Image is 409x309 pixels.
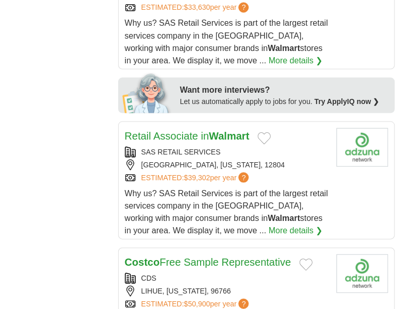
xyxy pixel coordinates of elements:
span: $50,900 [184,299,210,307]
span: Why us? SAS Retail Services is part of the largest retail services company in the [GEOGRAPHIC_DAT... [125,188,328,234]
strong: Walmart [209,130,249,141]
div: Let us automatically apply to jobs for you. [180,96,388,107]
button: Add to favorite jobs [299,258,313,270]
a: ESTIMATED:$39,302per year? [141,172,251,183]
strong: Walmart [268,43,300,52]
strong: Costco [125,256,160,267]
a: Retail Associate inWalmart [125,130,250,141]
a: ESTIMATED:$33,630per year? [141,2,251,13]
img: Company logo [336,128,388,166]
img: apply-iq-scientist.png [122,72,172,113]
button: Add to favorite jobs [257,132,271,144]
div: SAS RETAIL SERVICES [125,146,328,157]
div: [GEOGRAPHIC_DATA], [US_STATE], 12804 [125,159,328,170]
a: More details ❯ [268,224,322,236]
span: Why us? SAS Retail Services is part of the largest retail services company in the [GEOGRAPHIC_DAT... [125,19,328,64]
img: Company logo [336,254,388,293]
a: More details ❯ [268,54,322,66]
span: $39,302 [184,173,210,181]
a: CostcoFree Sample Representative [125,256,291,267]
div: LIHUE, [US_STATE], 96766 [125,285,328,296]
a: Try ApplyIQ now ❯ [314,97,379,105]
a: ESTIMATED:$50,900per year? [141,298,251,309]
span: ? [238,2,249,12]
span: ? [238,298,249,308]
strong: Walmart [268,213,300,222]
div: Want more interviews? [180,83,388,96]
div: CDS [125,272,328,283]
span: $33,630 [184,3,210,11]
span: ? [238,172,249,182]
